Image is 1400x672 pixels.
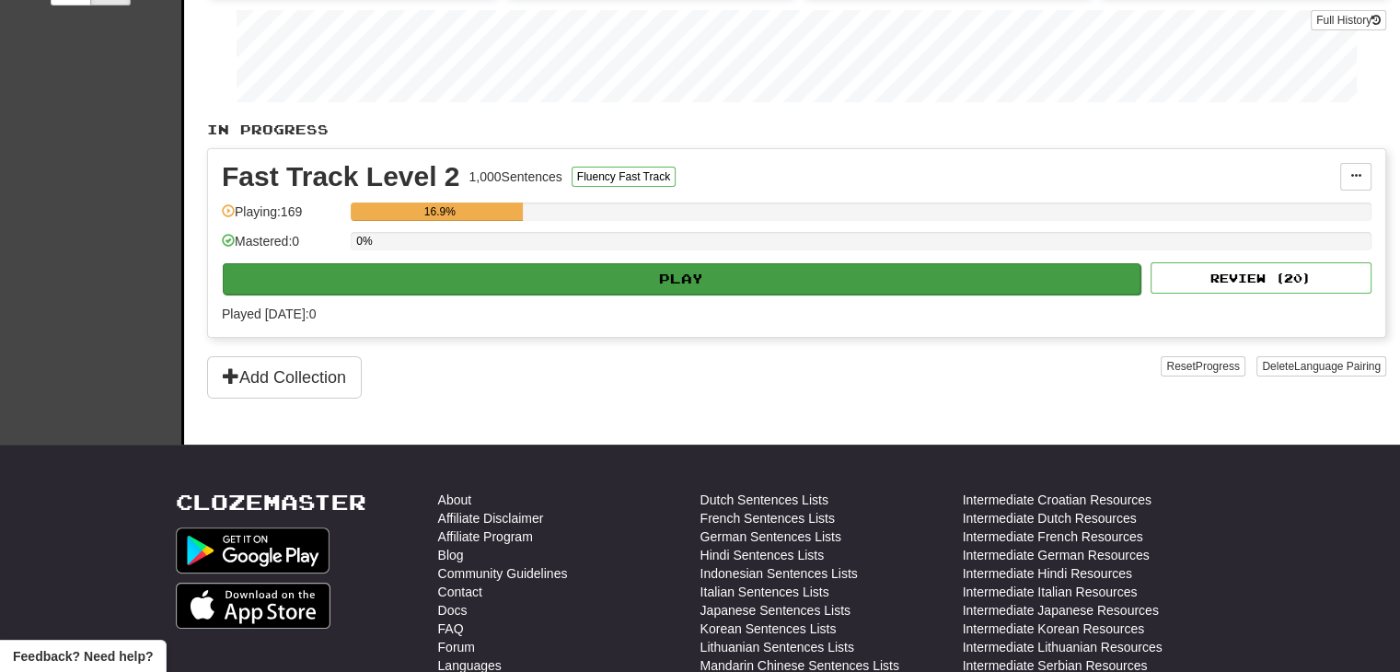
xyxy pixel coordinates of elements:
[438,509,544,527] a: Affiliate Disclaimer
[700,527,841,546] a: German Sentences Lists
[438,546,464,564] a: Blog
[222,232,341,262] div: Mastered: 0
[469,168,562,186] div: 1,000 Sentences
[438,638,475,656] a: Forum
[438,583,482,601] a: Contact
[1161,356,1244,377] button: ResetProgress
[700,620,837,638] a: Korean Sentences Lists
[222,203,341,233] div: Playing: 169
[356,203,523,221] div: 16.9%
[1151,262,1371,294] button: Review (20)
[963,491,1151,509] a: Intermediate Croatian Resources
[963,620,1145,638] a: Intermediate Korean Resources
[13,647,153,666] span: Open feedback widget
[963,638,1163,656] a: Intermediate Lithuanian Resources
[1294,360,1381,373] span: Language Pairing
[207,121,1386,139] p: In Progress
[1256,356,1386,377] button: DeleteLanguage Pairing
[438,620,464,638] a: FAQ
[176,491,366,514] a: Clozemaster
[700,509,835,527] a: French Sentences Lists
[963,601,1159,620] a: Intermediate Japanese Resources
[222,163,460,191] div: Fast Track Level 2
[438,601,468,620] a: Docs
[438,491,472,509] a: About
[700,546,825,564] a: Hindi Sentences Lists
[438,564,568,583] a: Community Guidelines
[222,307,316,321] span: Played [DATE]: 0
[223,263,1140,295] button: Play
[963,527,1143,546] a: Intermediate French Resources
[176,583,331,629] img: Get it on App Store
[1311,10,1386,30] a: Full History
[963,583,1138,601] a: Intermediate Italian Resources
[572,167,676,187] button: Fluency Fast Track
[963,564,1132,583] a: Intermediate Hindi Resources
[438,527,533,546] a: Affiliate Program
[700,601,850,620] a: Japanese Sentences Lists
[700,564,858,583] a: Indonesian Sentences Lists
[207,356,362,399] button: Add Collection
[963,509,1137,527] a: Intermediate Dutch Resources
[963,546,1150,564] a: Intermediate German Resources
[176,527,330,574] img: Get it on Google Play
[1196,360,1240,373] span: Progress
[700,638,854,656] a: Lithuanian Sentences Lists
[700,583,829,601] a: Italian Sentences Lists
[700,491,828,509] a: Dutch Sentences Lists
